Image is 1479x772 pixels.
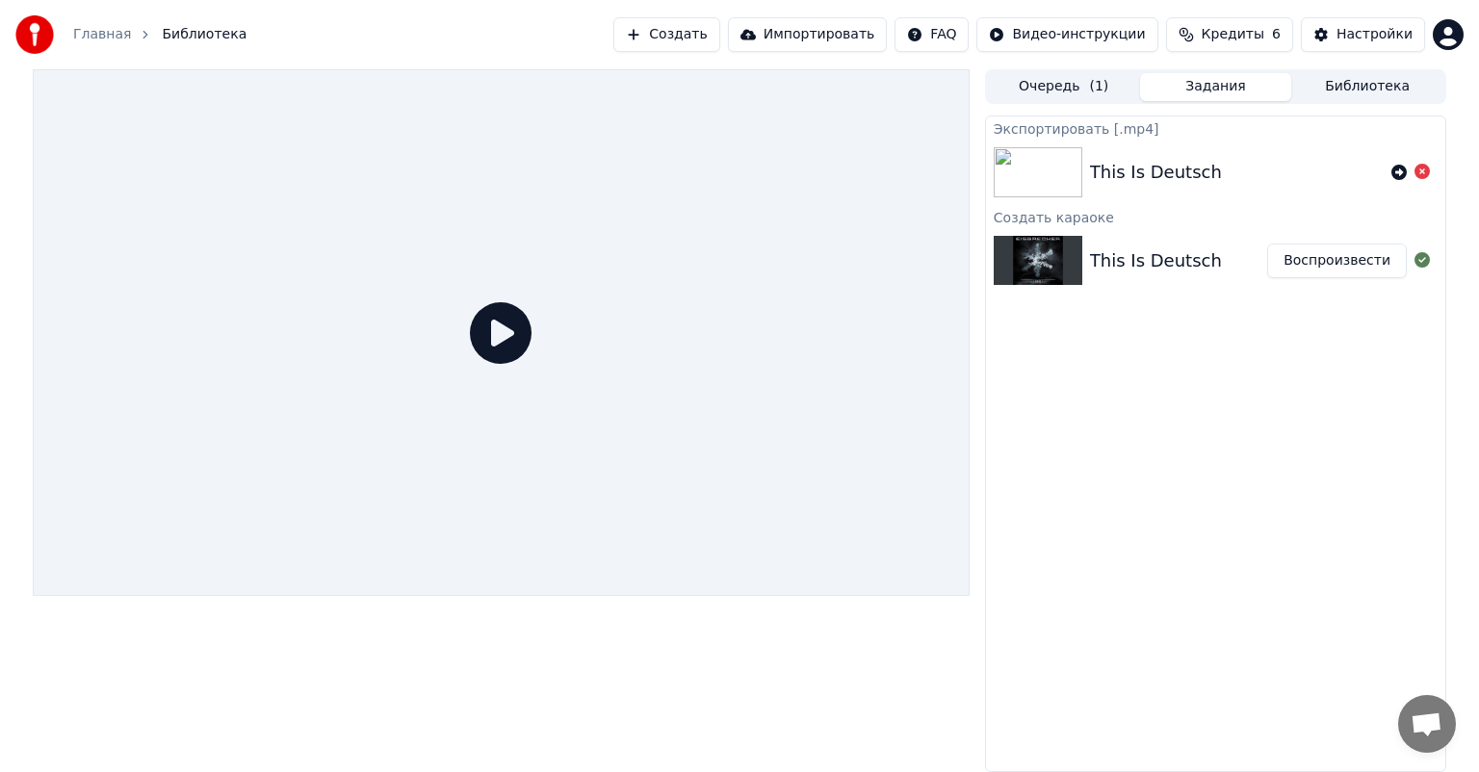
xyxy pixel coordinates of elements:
[613,17,719,52] button: Создать
[1140,73,1292,101] button: Задания
[1202,25,1264,44] span: Кредиты
[1166,17,1293,52] button: Кредиты6
[1398,695,1456,753] a: Открытый чат
[73,25,246,44] nav: breadcrumb
[1089,77,1108,96] span: ( 1 )
[895,17,969,52] button: FAQ
[1301,17,1425,52] button: Настройки
[728,17,888,52] button: Импортировать
[162,25,246,44] span: Библиотека
[15,15,54,54] img: youka
[988,73,1140,101] button: Очередь
[1090,247,1222,274] div: This Is Deutsch
[1090,159,1222,186] div: This Is Deutsch
[1336,25,1413,44] div: Настройки
[1272,25,1281,44] span: 6
[1267,244,1407,278] button: Воспроизвести
[976,17,1157,52] button: Видео-инструкции
[1291,73,1443,101] button: Библиотека
[986,205,1445,228] div: Создать караоке
[73,25,131,44] a: Главная
[986,116,1445,140] div: Экспортировать [.mp4]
